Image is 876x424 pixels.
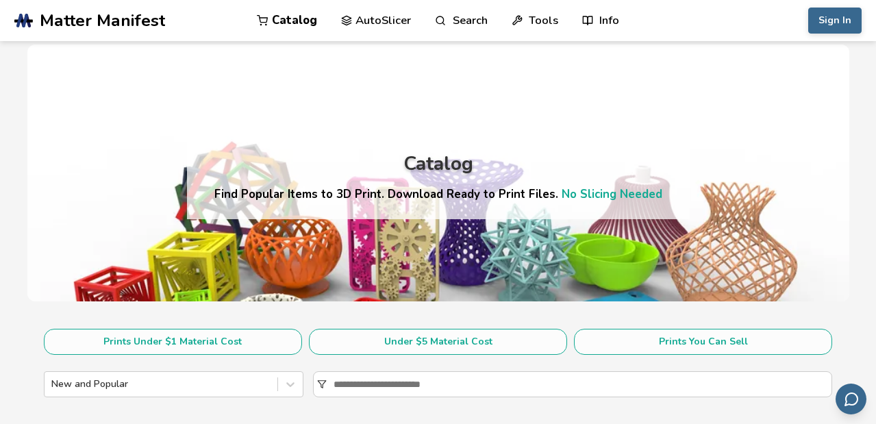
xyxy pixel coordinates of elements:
h4: Find Popular Items to 3D Print. Download Ready to Print Files. [214,186,662,202]
button: Send feedback via email [836,384,866,414]
button: Sign In [808,8,862,34]
button: Under $5 Material Cost [309,329,567,355]
button: Prints You Can Sell [574,329,832,355]
a: No Slicing Needed [562,186,662,202]
div: Catalog [403,153,473,175]
button: Prints Under $1 Material Cost [44,329,302,355]
input: New and Popular [51,379,54,390]
span: Matter Manifest [40,11,165,30]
